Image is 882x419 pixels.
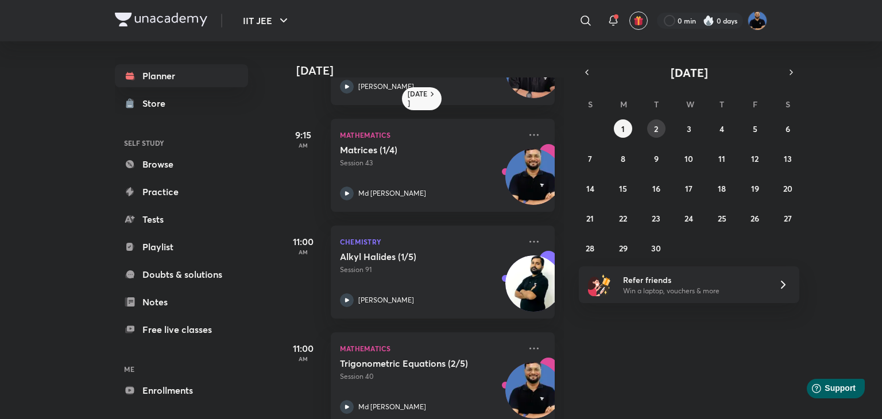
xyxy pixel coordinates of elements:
[684,153,693,164] abbr: September 10, 2025
[581,149,599,168] button: September 7, 2025
[614,149,632,168] button: September 8, 2025
[620,99,627,110] abbr: Monday
[280,128,326,142] h5: 9:15
[746,179,764,197] button: September 19, 2025
[358,295,414,305] p: [PERSON_NAME]
[340,144,483,156] h5: Matrices (1/4)
[780,374,869,406] iframe: Help widget launcher
[115,64,248,87] a: Planner
[614,239,632,257] button: September 29, 2025
[340,371,520,382] p: Session 40
[115,180,248,203] a: Practice
[718,153,725,164] abbr: September 11, 2025
[619,213,627,224] abbr: September 22, 2025
[719,99,724,110] abbr: Thursday
[703,15,714,26] img: streak
[713,209,731,227] button: September 25, 2025
[142,96,172,110] div: Store
[619,243,628,254] abbr: September 29, 2025
[614,209,632,227] button: September 22, 2025
[621,123,625,134] abbr: September 1, 2025
[654,153,659,164] abbr: September 9, 2025
[680,179,698,197] button: September 17, 2025
[296,64,566,77] h4: [DATE]
[647,149,666,168] button: September 9, 2025
[786,123,790,134] abbr: September 6, 2025
[115,13,207,26] img: Company Logo
[340,158,520,168] p: Session 43
[621,153,625,164] abbr: September 8, 2025
[779,119,797,138] button: September 6, 2025
[586,243,594,254] abbr: September 28, 2025
[651,243,661,254] abbr: September 30, 2025
[748,11,767,30] img: Md Afroj
[581,179,599,197] button: September 14, 2025
[633,15,644,26] img: avatar
[671,65,708,80] span: [DATE]
[280,342,326,355] h5: 11:00
[652,213,660,224] abbr: September 23, 2025
[753,123,757,134] abbr: September 5, 2025
[751,213,759,224] abbr: September 26, 2025
[358,82,414,92] p: [PERSON_NAME]
[115,263,248,286] a: Doubts & solutions
[115,208,248,231] a: Tests
[680,149,698,168] button: September 10, 2025
[614,179,632,197] button: September 15, 2025
[779,209,797,227] button: September 27, 2025
[340,265,520,275] p: Session 91
[746,119,764,138] button: September 5, 2025
[647,119,666,138] button: September 2, 2025
[595,64,783,80] button: [DATE]
[652,183,660,194] abbr: September 16, 2025
[115,379,248,402] a: Enrollments
[358,188,426,199] p: Md [PERSON_NAME]
[115,13,207,29] a: Company Logo
[713,179,731,197] button: September 18, 2025
[684,213,693,224] abbr: September 24, 2025
[647,239,666,257] button: September 30, 2025
[784,153,792,164] abbr: September 13, 2025
[629,11,648,30] button: avatar
[280,235,326,249] h5: 11:00
[718,213,726,224] abbr: September 25, 2025
[718,183,726,194] abbr: September 18, 2025
[340,251,483,262] h5: Alkyl Halides (1/5)
[614,119,632,138] button: September 1, 2025
[236,9,297,32] button: IIT JEE
[713,149,731,168] button: September 11, 2025
[586,213,594,224] abbr: September 21, 2025
[581,239,599,257] button: September 28, 2025
[713,119,731,138] button: September 4, 2025
[115,290,248,313] a: Notes
[340,128,520,142] p: Mathematics
[115,133,248,153] h6: SELF STUDY
[680,119,698,138] button: September 3, 2025
[746,149,764,168] button: September 12, 2025
[581,209,599,227] button: September 21, 2025
[751,153,759,164] abbr: September 12, 2025
[783,183,792,194] abbr: September 20, 2025
[647,179,666,197] button: September 16, 2025
[746,209,764,227] button: September 26, 2025
[654,123,658,134] abbr: September 2, 2025
[753,99,757,110] abbr: Friday
[786,99,790,110] abbr: Saturday
[751,183,759,194] abbr: September 19, 2025
[686,99,694,110] abbr: Wednesday
[588,99,593,110] abbr: Sunday
[280,249,326,255] p: AM
[340,358,483,369] h5: Trigonometric Equations (2/5)
[115,235,248,258] a: Playlist
[647,209,666,227] button: September 23, 2025
[280,355,326,362] p: AM
[623,286,764,296] p: Win a laptop, vouchers & more
[115,92,248,115] a: Store
[586,183,594,194] abbr: September 14, 2025
[358,402,426,412] p: Md [PERSON_NAME]
[340,342,520,355] p: Mathematics
[719,123,724,134] abbr: September 4, 2025
[588,273,611,296] img: referral
[685,183,693,194] abbr: September 17, 2025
